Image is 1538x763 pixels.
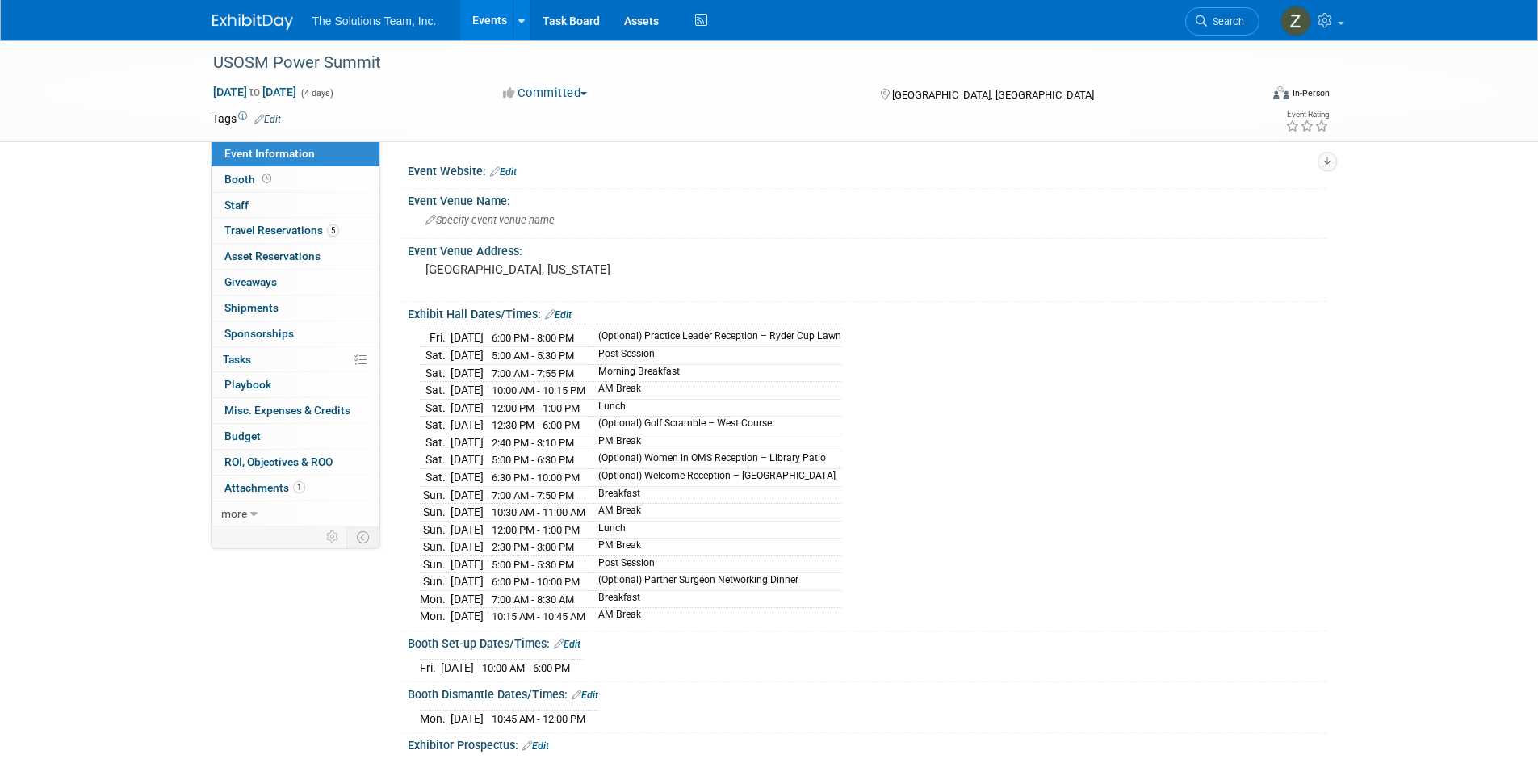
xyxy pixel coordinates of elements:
[420,364,451,382] td: Sat.
[482,662,570,674] span: 10:00 AM - 6:00 PM
[224,249,321,262] span: Asset Reservations
[212,347,379,372] a: Tasks
[212,244,379,269] a: Asset Reservations
[224,455,333,468] span: ROI, Objectives & ROO
[212,424,379,449] a: Budget
[408,302,1326,323] div: Exhibit Hall Dates/Times:
[451,521,484,539] td: [DATE]
[212,476,379,501] a: Attachments1
[492,402,580,414] span: 12:00 PM - 1:00 PM
[1285,111,1329,119] div: Event Rating
[451,329,484,347] td: [DATE]
[420,710,451,727] td: Mon.
[408,189,1326,209] div: Event Venue Name:
[492,472,580,484] span: 6:30 PM - 10:00 PM
[212,193,379,218] a: Staff
[420,539,451,556] td: Sun.
[212,321,379,346] a: Sponsorships
[589,608,841,625] td: AM Break
[293,481,305,493] span: 1
[327,224,339,237] span: 5
[451,434,484,451] td: [DATE]
[589,399,841,417] td: Lunch
[492,506,585,518] span: 10:30 AM - 11:00 AM
[420,504,451,522] td: Sun.
[497,85,593,102] button: Committed
[492,593,574,606] span: 7:00 AM - 8:30 AM
[1280,6,1311,36] img: Zavior Thmpson
[589,468,841,486] td: (Optional) Welcome Reception – [GEOGRAPHIC_DATA]
[420,555,451,573] td: Sun.
[312,15,437,27] span: The Solutions Team, Inc.
[554,639,580,650] a: Edit
[224,173,274,186] span: Booth
[420,417,451,434] td: Sat.
[212,296,379,321] a: Shipments
[1164,84,1331,108] div: Event Format
[451,364,484,382] td: [DATE]
[451,417,484,434] td: [DATE]
[408,159,1326,180] div: Event Website:
[247,86,262,99] span: to
[408,239,1326,259] div: Event Venue Address:
[425,214,555,226] span: Specify event venue name
[451,539,484,556] td: [DATE]
[408,733,1326,754] div: Exhibitor Prospectus:
[224,199,249,212] span: Staff
[492,524,580,536] span: 12:00 PM - 1:00 PM
[589,590,841,608] td: Breakfast
[589,486,841,504] td: Breakfast
[408,631,1326,652] div: Booth Set-up Dates/Times:
[212,372,379,397] a: Playbook
[451,555,484,573] td: [DATE]
[300,88,333,99] span: (4 days)
[212,270,379,295] a: Giveaways
[224,404,350,417] span: Misc. Expenses & Credits
[451,451,484,469] td: [DATE]
[212,111,281,127] td: Tags
[408,682,1326,703] div: Booth Dismantle Dates/Times:
[451,382,484,400] td: [DATE]
[319,526,347,547] td: Personalize Event Tab Strip
[224,481,305,494] span: Attachments
[441,659,474,676] td: [DATE]
[1207,15,1244,27] span: Search
[420,382,451,400] td: Sat.
[589,521,841,539] td: Lunch
[212,167,379,192] a: Booth
[224,275,277,288] span: Giveaways
[589,329,841,347] td: (Optional) Practice Leader Reception – Ryder Cup Lawn
[589,539,841,556] td: PM Break
[346,526,379,547] td: Toggle Event Tabs
[425,262,773,277] pre: [GEOGRAPHIC_DATA], [US_STATE]
[224,147,315,160] span: Event Information
[1273,86,1289,99] img: Format-Inperson.png
[207,48,1235,78] div: USOSM Power Summit
[420,608,451,625] td: Mon.
[224,378,271,391] span: Playbook
[224,301,279,314] span: Shipments
[451,347,484,365] td: [DATE]
[492,576,580,588] span: 6:00 PM - 10:00 PM
[212,14,293,30] img: ExhibitDay
[420,434,451,451] td: Sat.
[451,468,484,486] td: [DATE]
[420,399,451,417] td: Sat.
[420,521,451,539] td: Sun.
[224,224,339,237] span: Travel Reservations
[212,85,297,99] span: [DATE] [DATE]
[451,608,484,625] td: [DATE]
[492,713,585,725] span: 10:45 AM - 12:00 PM
[212,218,379,243] a: Travel Reservations5
[892,89,1094,101] span: [GEOGRAPHIC_DATA], [GEOGRAPHIC_DATA]
[522,740,549,752] a: Edit
[451,486,484,504] td: [DATE]
[420,659,441,676] td: Fri.
[420,451,451,469] td: Sat.
[589,347,841,365] td: Post Session
[259,173,274,185] span: Booth not reserved yet
[212,450,379,475] a: ROI, Objectives & ROO
[1185,7,1259,36] a: Search
[451,573,484,591] td: [DATE]
[572,690,598,701] a: Edit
